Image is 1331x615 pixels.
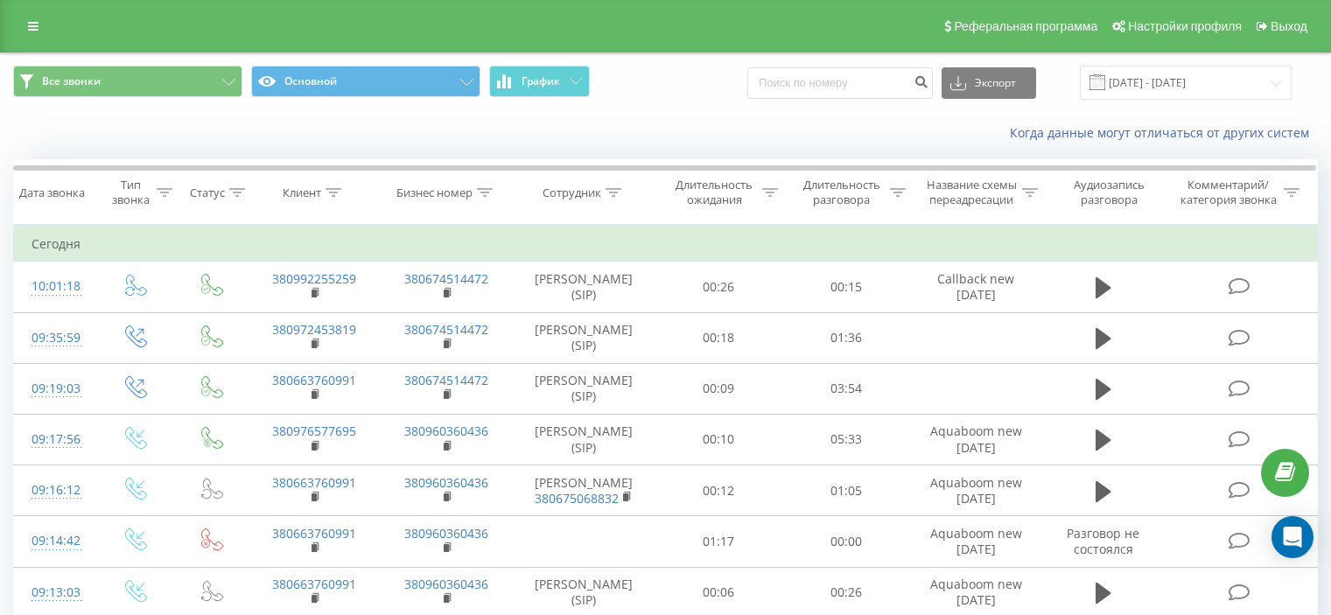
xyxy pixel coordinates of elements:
[32,423,78,457] div: 09:17:56
[909,465,1041,516] td: Aquaboom new [DATE]
[535,490,619,507] a: 380675068832
[190,185,225,200] div: Статус
[513,363,655,414] td: [PERSON_NAME] (SIP)
[272,321,356,338] a: 380972453819
[32,576,78,610] div: 09:13:03
[513,465,655,516] td: [PERSON_NAME]
[1058,178,1160,207] div: Аудиозапись разговора
[489,66,590,97] button: График
[655,414,782,465] td: 00:10
[909,262,1041,312] td: Callback new [DATE]
[272,576,356,592] a: 380663760991
[1177,178,1279,207] div: Комментарий/категория звонка
[32,372,78,406] div: 09:19:03
[513,312,655,363] td: [PERSON_NAME] (SIP)
[782,465,909,516] td: 01:05
[1128,19,1242,33] span: Настройки профиля
[404,423,488,439] a: 380960360436
[404,372,488,388] a: 380674514472
[671,178,759,207] div: Длительность ожидания
[42,74,101,88] span: Все звонки
[272,474,356,491] a: 380663760991
[404,576,488,592] a: 380960360436
[513,414,655,465] td: [PERSON_NAME] (SIP)
[522,75,560,87] span: График
[954,19,1097,33] span: Реферальная программа
[272,423,356,439] a: 380976577695
[747,67,933,99] input: Поиск по номеру
[32,524,78,558] div: 09:14:42
[782,516,909,567] td: 00:00
[655,262,782,312] td: 00:26
[272,372,356,388] a: 380663760991
[272,270,356,287] a: 380992255259
[543,185,601,200] div: Сотрудник
[272,525,356,542] a: 380663760991
[942,67,1036,99] button: Экспорт
[909,516,1041,567] td: Aquaboom new [DATE]
[32,269,78,304] div: 10:01:18
[32,473,78,507] div: 09:16:12
[782,414,909,465] td: 05:33
[404,321,488,338] a: 380674514472
[1271,516,1313,558] div: Open Intercom Messenger
[251,66,480,97] button: Основной
[798,178,886,207] div: Длительность разговора
[513,262,655,312] td: [PERSON_NAME] (SIP)
[13,66,242,97] button: Все звонки
[655,465,782,516] td: 00:12
[655,516,782,567] td: 01:17
[404,474,488,491] a: 380960360436
[909,414,1041,465] td: Aquaboom new [DATE]
[1067,525,1139,557] span: Разговор не состоялся
[283,185,321,200] div: Клиент
[782,363,909,414] td: 03:54
[782,262,909,312] td: 00:15
[404,525,488,542] a: 380960360436
[1010,124,1318,141] a: Когда данные могут отличаться от других систем
[1271,19,1307,33] span: Выход
[404,270,488,287] a: 380674514472
[782,312,909,363] td: 01:36
[32,321,78,355] div: 09:35:59
[655,363,782,414] td: 00:09
[926,178,1018,207] div: Название схемы переадресации
[14,227,1318,262] td: Сегодня
[19,185,85,200] div: Дата звонка
[110,178,151,207] div: Тип звонка
[396,185,473,200] div: Бизнес номер
[655,312,782,363] td: 00:18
